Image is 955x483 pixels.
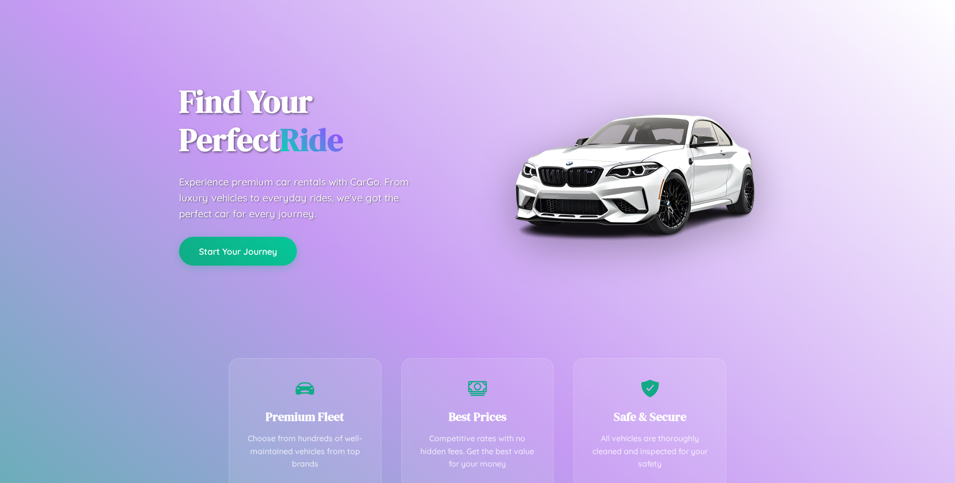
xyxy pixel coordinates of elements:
img: Premium BMW car rental vehicle [510,50,759,298]
h3: Premium Fleet [244,408,366,425]
span: Ride [280,118,343,161]
p: Choose from hundreds of well-maintained vehicles from top brands [244,432,366,471]
p: Experience premium car rentals with CarGo. From luxury vehicles to everyday rides, we've got the ... [179,174,428,222]
h1: Find Your Perfect [179,83,463,159]
h3: Safe & Secure [589,408,711,425]
button: Start Your Journey [179,237,297,266]
h3: Best Prices [417,408,539,425]
p: All vehicles are thoroughly cleaned and inspected for your safety [589,432,711,471]
p: Competitive rates with no hidden fees. Get the best value for your money [417,432,539,471]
